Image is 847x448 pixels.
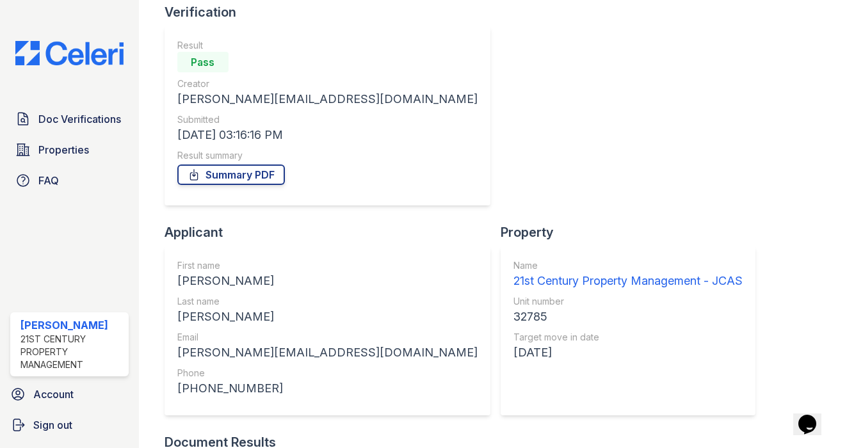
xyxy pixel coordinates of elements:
[793,397,834,435] iframe: chat widget
[513,331,743,344] div: Target move in date
[513,272,743,290] div: 21st Century Property Management - JCAS
[177,331,478,344] div: Email
[20,317,124,333] div: [PERSON_NAME]
[177,344,478,362] div: [PERSON_NAME][EMAIL_ADDRESS][DOMAIN_NAME]
[177,77,478,90] div: Creator
[38,111,121,127] span: Doc Verifications
[177,113,478,126] div: Submitted
[513,295,743,308] div: Unit number
[33,417,72,433] span: Sign out
[10,106,129,132] a: Doc Verifications
[20,333,124,371] div: 21st Century Property Management
[10,137,129,163] a: Properties
[165,3,501,21] div: Verification
[177,259,478,272] div: First name
[177,367,478,380] div: Phone
[5,412,134,438] a: Sign out
[177,272,478,290] div: [PERSON_NAME]
[177,380,478,397] div: [PHONE_NUMBER]
[5,381,134,407] a: Account
[5,41,134,65] img: CE_Logo_Blue-a8612792a0a2168367f1c8372b55b34899dd931a85d93a1a3d3e32e68fde9ad4.png
[177,90,478,108] div: [PERSON_NAME][EMAIL_ADDRESS][DOMAIN_NAME]
[38,142,89,157] span: Properties
[33,387,74,402] span: Account
[501,223,766,241] div: Property
[513,259,743,272] div: Name
[165,223,501,241] div: Applicant
[513,308,743,326] div: 32785
[177,149,478,162] div: Result summary
[513,344,743,362] div: [DATE]
[177,126,478,144] div: [DATE] 03:16:16 PM
[177,308,478,326] div: [PERSON_NAME]
[513,259,743,290] a: Name 21st Century Property Management - JCAS
[38,173,59,188] span: FAQ
[177,164,285,185] a: Summary PDF
[177,295,478,308] div: Last name
[10,168,129,193] a: FAQ
[177,39,478,52] div: Result
[177,52,229,72] div: Pass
